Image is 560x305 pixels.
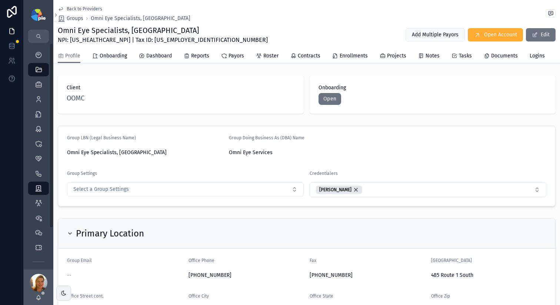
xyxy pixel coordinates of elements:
span: Add Multiple Payors [412,31,459,39]
span: Group LBN (Legal Business Name) [67,135,136,140]
a: Roster [256,49,279,64]
span: Contracts [298,52,320,60]
span: Payors [229,52,244,60]
div: scrollable content [24,43,53,269]
a: Projects [380,49,406,64]
span: Group Settings [67,171,97,176]
span: 485 Route 1 South [431,272,547,279]
h1: Omni Eye Specialists, [GEOGRAPHIC_DATA] [58,25,268,36]
span: Office Street cont. [67,294,104,299]
span: Group Doing Business As (DBA) Name [229,135,304,140]
h2: Primary Location [76,228,144,239]
a: Profile [58,49,80,63]
span: Tasks [459,52,472,60]
a: Reports [184,49,209,64]
a: Groups [58,15,83,22]
span: Office Zip [431,294,450,299]
a: OOMC [67,93,84,103]
span: [PHONE_NUMBER] [310,272,425,279]
button: Add Multiple Payors [406,28,465,42]
span: Office City [189,294,209,299]
span: Select a Group Settings [73,186,129,193]
span: Back to Providers [67,6,102,12]
span: Logins [530,52,545,60]
span: Office State [310,294,333,299]
span: Fax [310,258,316,263]
button: Select Button [67,182,304,196]
a: Contracts [290,49,320,64]
span: Group Email [67,258,92,263]
span: Omni Eye Specialists, [GEOGRAPHIC_DATA] [67,149,223,156]
span: Projects [387,52,406,60]
a: Logins [530,49,545,64]
a: Onboarding [92,49,127,64]
span: Onboarding [319,84,547,92]
span: [PHONE_NUMBER] [189,272,304,279]
img: App logo [31,9,46,21]
span: Office Phone [189,258,214,263]
span: Notes [426,52,440,60]
a: Open [319,93,341,105]
a: Payors [221,49,244,64]
span: Dashboard [146,52,172,60]
a: Enrollments [332,49,368,64]
span: NPI: [US_HEALTHCARE_NPI] | Tax ID: [US_EMPLOYER_IDENTIFICATION_NUMBER] [58,36,268,44]
button: Unselect 12 [316,186,362,194]
a: Notes [418,49,440,64]
span: Omni Eye Services [229,149,385,156]
span: -- [67,272,71,279]
a: Omni Eye Specialists, [GEOGRAPHIC_DATA] [91,15,190,22]
span: Client [67,84,295,92]
button: Select Button [310,182,546,197]
a: Tasks [451,49,472,64]
span: [GEOGRAPHIC_DATA] [431,258,472,263]
a: Dashboard [139,49,172,64]
button: Open Account [468,28,523,42]
span: Documents [491,52,518,60]
span: Enrollments [340,52,368,60]
span: Onboarding [100,52,127,60]
a: Back to Providers [58,6,102,12]
span: Profile [65,52,80,60]
span: [PERSON_NAME] [319,187,351,193]
span: Groups [67,15,83,22]
button: Edit [526,28,556,42]
span: Open Account [484,31,517,39]
span: Reports [191,52,209,60]
span: Credentialers [310,171,338,176]
a: Documents [484,49,518,64]
span: Roster [263,52,279,60]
